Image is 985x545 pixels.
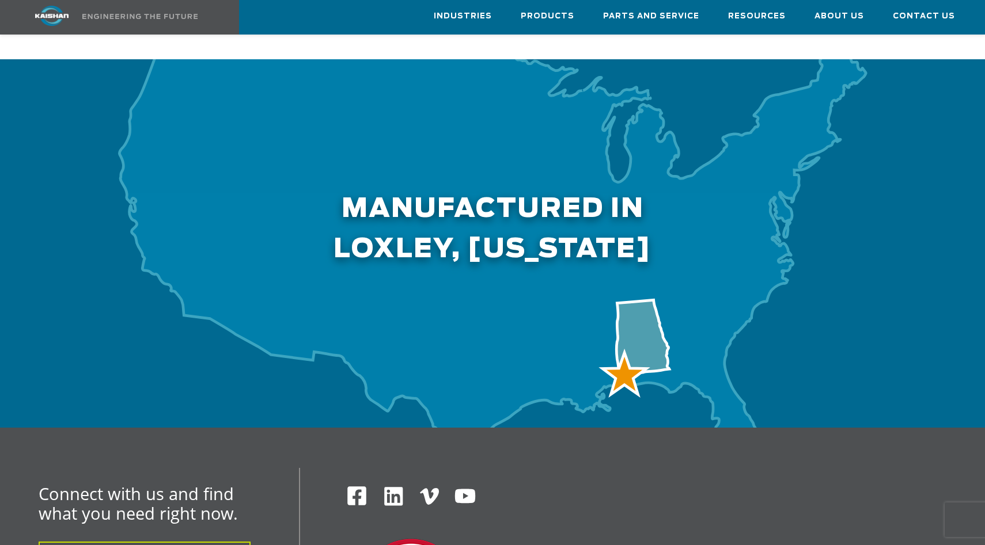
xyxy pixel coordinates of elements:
span: Products [521,10,574,23]
img: kaishan logo [9,6,95,26]
img: Linkedin [382,485,405,508]
a: Industries [434,1,492,32]
h2: Manufactured in LOXLEY, [US_STATE] [46,59,938,270]
a: Products [521,1,574,32]
span: About Us [814,10,864,23]
span: Connect with us and find what you need right now. [39,482,238,524]
a: Parts and Service [603,1,699,32]
a: Contact Us [893,1,955,32]
a: Resources [728,1,786,32]
img: Vimeo [420,488,440,505]
span: Resources [728,10,786,23]
img: Engineering the future [82,14,198,19]
img: Youtube [454,485,476,508]
span: Contact Us [893,10,955,23]
span: Industries [434,10,492,23]
a: About Us [814,1,864,32]
span: Parts and Service [603,10,699,23]
img: Facebook [346,485,368,506]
